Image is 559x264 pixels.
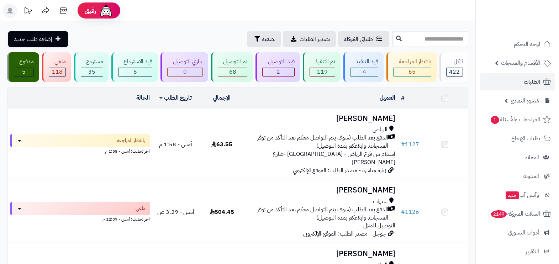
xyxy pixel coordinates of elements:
[14,35,52,43] span: إضافة طلب جديد
[8,31,68,47] a: إضافة طلب جديد
[338,31,389,47] a: طلباتي المُوكلة
[446,58,463,66] div: الكل
[211,140,232,149] span: 63.55
[229,68,236,76] span: 68
[262,35,275,43] span: تصفية
[490,209,540,219] span: السلات المتروكة
[136,94,150,102] a: الحالة
[511,96,539,106] span: مُنشئ النماذج
[159,52,209,82] a: جاري التوصيل 0
[480,243,555,260] a: التقارير
[14,58,34,66] div: مدفوع
[301,52,342,82] a: تم التنفيذ 119
[491,116,499,124] span: 1
[350,58,378,66] div: قيد التنفيذ
[344,35,373,43] span: طلباتي المُوكلة
[380,94,395,102] a: العميل
[394,68,431,76] div: 65
[373,126,387,134] span: الرياض
[511,133,540,143] span: طلبات الإرجاع
[248,186,395,194] h3: [PERSON_NAME]
[213,94,231,102] a: الإجمالي
[52,68,63,76] span: 118
[293,166,386,175] span: زيارة مباشرة - مصدر الطلب: الموقع الإلكتروني
[283,31,336,47] a: تصدير الطلبات
[6,52,41,82] a: مدفوع 5
[401,208,405,216] span: #
[480,130,555,147] a: طلبات الإرجاع
[248,250,395,258] h3: [PERSON_NAME]
[210,52,254,82] a: تم التوصيل 68
[157,208,194,216] span: أمس - 3:29 ص
[525,152,539,162] span: العملاء
[136,205,146,212] span: ملغي
[88,68,95,76] span: 35
[401,140,405,149] span: #
[273,150,395,167] span: استلام من فرع الرياض - [GEOGRAPHIC_DATA] -شارع [PERSON_NAME]
[505,190,539,200] span: وآتس آب
[523,171,539,181] span: المدونة
[480,36,555,53] a: لوحة التحكم
[501,58,540,68] span: الأقسام والمنتجات
[480,168,555,185] a: المدونة
[480,186,555,204] a: وآتس آبجديد
[118,58,152,66] div: قيد الاسترجاع
[218,58,247,66] div: تم التوصيل
[248,134,388,150] span: الدفع بعد الطلب (سوف يتم التواصل معكم بعد التأكد من توفر المنتجات, وابلاغكم بمدة التوصيل)
[342,52,385,82] a: قيد التنفيذ 4
[438,52,470,82] a: الكل422
[110,52,159,82] a: قيد الاسترجاع 6
[408,68,416,76] span: 65
[218,68,247,76] div: 68
[247,31,281,47] button: تصفية
[276,68,280,76] span: 2
[385,52,438,82] a: بانتظار المراجعة 65
[168,68,202,76] div: 0
[350,68,378,76] div: 4
[373,197,387,206] span: سيهات
[49,58,65,66] div: ملغي
[300,35,330,43] span: تصدير الطلبات
[310,58,335,66] div: تم التنفيذ
[81,68,103,76] div: 35
[317,68,328,76] span: 119
[401,208,419,216] a: #1126
[393,58,431,66] div: بانتظار المراجعة
[480,73,555,90] a: الطلبات
[263,68,294,76] div: 2
[10,215,150,222] div: اخر تحديث: أمس - 12:09 م
[22,68,26,76] span: 5
[167,58,202,66] div: جاري التوصيل
[19,4,37,20] a: تحديثات المنصة
[363,68,366,76] span: 4
[401,140,419,149] a: #1127
[514,39,540,49] span: لوحة التحكم
[526,247,539,257] span: التقارير
[248,115,395,123] h3: [PERSON_NAME]
[99,4,113,18] img: ai-face.png
[490,115,540,125] span: المراجعات والأسئلة
[303,229,386,238] span: جوجل - مصدر الطلب: الموقع الإلكتروني
[480,149,555,166] a: العملاء
[262,58,294,66] div: قيد التوصيل
[159,140,192,149] span: أمس - 1:58 م
[41,52,72,82] a: ملغي 118
[81,58,103,66] div: مسترجع
[254,52,301,82] a: قيد التوصيل 2
[117,137,146,144] span: بانتظار المراجعة
[363,221,395,230] span: التوصيل للمنزل
[480,205,555,222] a: السلات المتروكة2149
[118,68,152,76] div: 6
[14,68,33,76] div: 5
[183,68,187,76] span: 0
[449,68,460,76] span: 422
[73,52,110,82] a: مسترجع 35
[491,210,507,218] span: 2149
[133,68,137,76] span: 6
[508,228,539,238] span: أدوات التسويق
[401,94,405,102] a: #
[159,94,192,102] a: تاريخ الطلب
[524,77,540,87] span: الطلبات
[310,68,335,76] div: 119
[10,147,150,154] div: اخر تحديث: أمس - 1:58 م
